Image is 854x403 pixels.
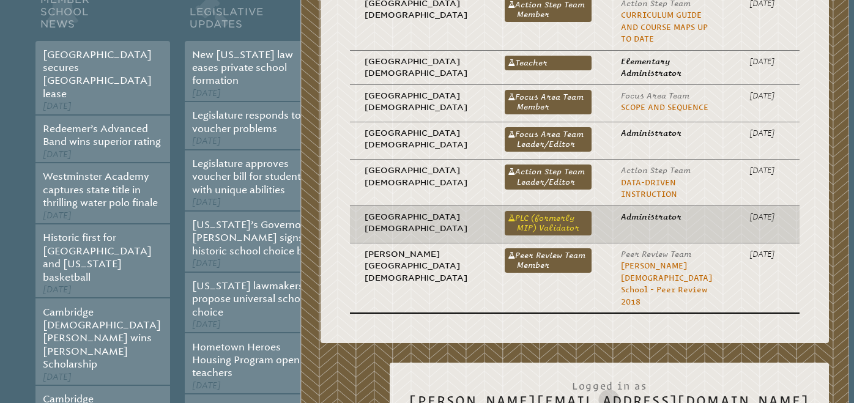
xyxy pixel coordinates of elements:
[192,197,221,207] span: [DATE]
[192,136,221,146] span: [DATE]
[621,10,708,43] a: Curriculum Guide and Course Maps up to date
[621,211,720,223] p: Administrator
[505,127,592,152] a: Focus Area Team Leader/Editor
[409,374,809,393] span: Logged in as
[192,380,221,391] span: [DATE]
[43,210,72,221] span: [DATE]
[621,261,712,306] a: [PERSON_NAME][DEMOGRAPHIC_DATA] School - Peer Review 2018
[621,166,691,175] span: Action Step Team
[365,248,475,284] p: [PERSON_NAME][GEOGRAPHIC_DATA][DEMOGRAPHIC_DATA]
[749,90,785,102] p: [DATE]
[192,341,312,379] a: Hometown Heroes Housing Program open to teachers
[621,56,720,79] p: Elementary Administrator
[505,165,592,189] a: Action Step Team Leader/Editor
[43,171,158,209] a: Westminster Academy captures state title in thrilling water polo finale
[43,123,161,147] a: Redeemer’s Advanced Band wins superior rating
[749,127,785,139] p: [DATE]
[192,88,221,98] span: [DATE]
[43,101,72,111] span: [DATE]
[43,232,152,283] a: Historic first for [GEOGRAPHIC_DATA] and [US_STATE] basketball
[749,165,785,176] p: [DATE]
[621,91,689,100] span: Focus Area Team
[621,127,720,139] p: Administrator
[621,103,708,112] a: Scope and Sequence
[192,258,221,268] span: [DATE]
[621,178,677,199] a: Data-driven instruction
[43,284,72,295] span: [DATE]
[505,90,592,114] a: Focus Area Team Member
[365,90,475,114] p: [GEOGRAPHIC_DATA][DEMOGRAPHIC_DATA]
[749,211,785,223] p: [DATE]
[505,56,592,70] a: Teacher
[192,219,310,257] a: [US_STATE]’s Governor [PERSON_NAME] signs historic school choice bill
[365,56,475,79] p: [GEOGRAPHIC_DATA][DEMOGRAPHIC_DATA]
[749,248,785,260] p: [DATE]
[192,49,293,87] a: New [US_STATE] law eases private school formation
[192,319,221,330] span: [DATE]
[365,211,475,235] p: [GEOGRAPHIC_DATA][DEMOGRAPHIC_DATA]
[43,49,152,100] a: [GEOGRAPHIC_DATA] secures [GEOGRAPHIC_DATA] lease
[192,109,301,134] a: Legislature responds to voucher problems
[365,165,475,188] p: [GEOGRAPHIC_DATA][DEMOGRAPHIC_DATA]
[505,248,592,273] a: Peer Review Team Member
[505,211,592,235] a: PLC (formerly MIP) Validator
[192,158,306,196] a: Legislature approves voucher bill for students with unique abilities
[365,127,475,151] p: [GEOGRAPHIC_DATA][DEMOGRAPHIC_DATA]
[621,250,691,259] span: Peer Review Team
[192,280,309,318] a: [US_STATE] lawmakers propose universal school choice
[43,372,72,382] span: [DATE]
[749,56,785,67] p: [DATE]
[43,306,161,371] a: Cambridge [DEMOGRAPHIC_DATA][PERSON_NAME] wins [PERSON_NAME] Scholarship
[43,149,72,160] span: [DATE]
